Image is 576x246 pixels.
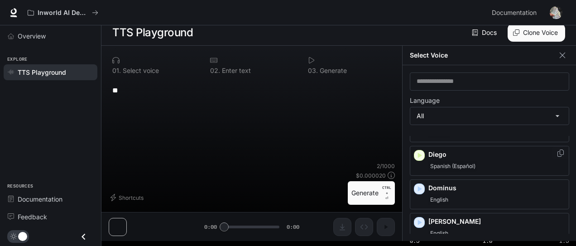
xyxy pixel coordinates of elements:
a: Documentation [4,191,97,207]
button: Close drawer [73,227,94,246]
p: [PERSON_NAME] [428,217,565,226]
button: All workspaces [24,4,102,22]
p: Dominus [428,183,565,193]
button: Copy Voice ID [556,150,565,157]
h1: TTS Playground [112,24,193,42]
span: English [428,228,450,239]
p: Generate [318,68,347,74]
span: Documentation [492,7,537,19]
p: Enter text [220,68,251,74]
a: Documentation [488,4,543,22]
span: Spanish (Español) [428,161,477,172]
p: CTRL + [382,185,391,196]
a: Overview [4,28,97,44]
span: Overview [18,31,46,41]
span: Feedback [18,212,47,222]
p: ⏎ [382,185,391,201]
button: User avatar [547,4,565,22]
span: English [428,194,450,205]
p: Language [410,97,440,104]
p: 0 3 . [308,68,318,74]
span: Dark mode toggle [18,231,27,241]
p: Inworld AI Demos [38,9,88,17]
button: Shortcuts [109,190,147,205]
p: Select voice [121,68,159,74]
span: TTS Playground [18,68,66,77]
button: Clone Voice [508,24,565,42]
p: 0 2 . [210,68,220,74]
a: Feedback [4,209,97,225]
button: GenerateCTRL +⏎ [348,181,395,205]
div: All [410,107,569,125]
a: TTS Playground [4,64,97,80]
p: Diego [428,150,565,159]
span: Documentation [18,194,62,204]
a: Docs [470,24,500,42]
img: User avatar [550,6,562,19]
p: 0 1 . [112,68,121,74]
